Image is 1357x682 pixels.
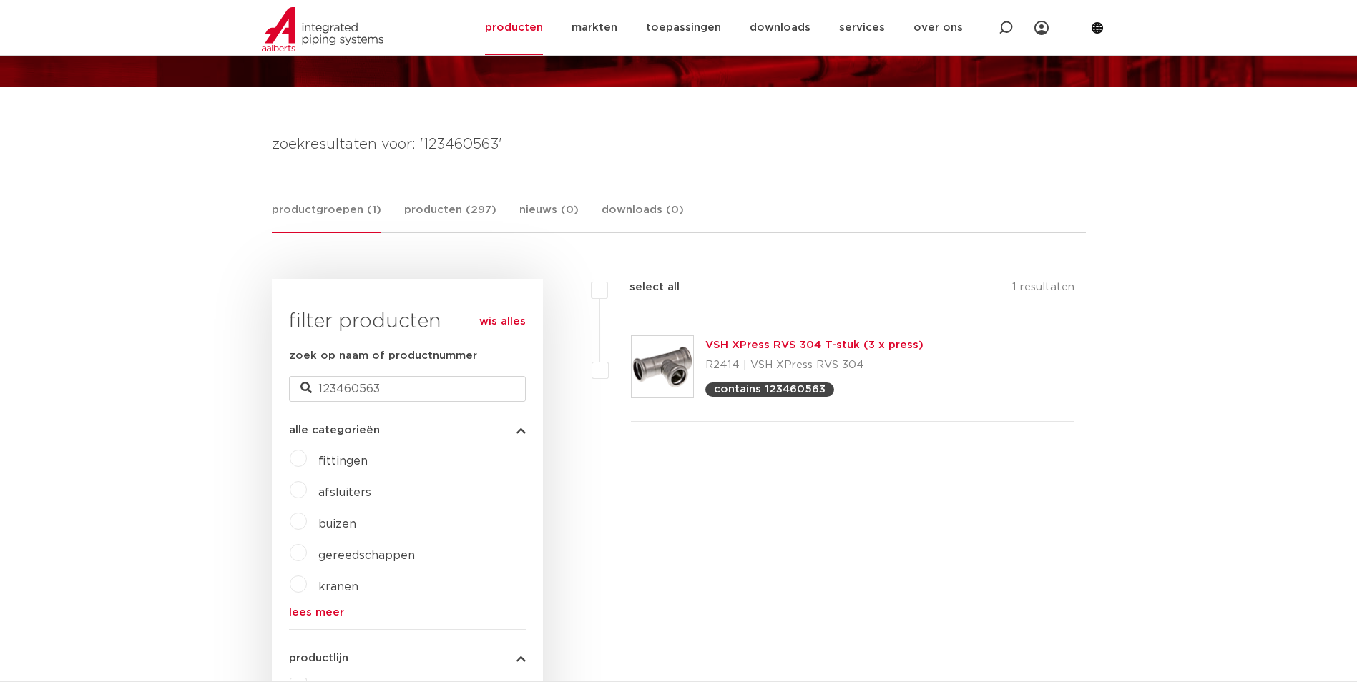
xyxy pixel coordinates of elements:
span: productlijn [289,653,348,663]
p: R2414 | VSH XPress RVS 304 [705,354,924,377]
a: buizen [318,518,356,530]
p: 1 resultaten [1012,279,1074,301]
span: alle categorieën [289,425,380,435]
a: fittingen [318,455,368,467]
a: gereedschappen [318,550,415,561]
a: lees meer [289,607,526,618]
img: Thumbnail for VSH XPress RVS 304 T-stuk (3 x press) [632,336,693,397]
a: afsluiters [318,487,371,498]
h4: zoekresultaten voor: '123460563' [272,133,1086,156]
h3: filter producten [289,307,526,336]
button: alle categorieën [289,425,526,435]
a: kranen [318,581,358,593]
button: productlijn [289,653,526,663]
input: zoeken [289,376,526,402]
label: zoek op naam of productnummer [289,347,477,365]
p: contains 123460563 [714,384,826,395]
a: VSH XPress RVS 304 T-stuk (3 x press) [705,340,924,350]
a: productgroepen (1) [272,202,381,233]
a: producten (297) [404,202,496,232]
a: wis alles [479,313,526,330]
a: downloads (0) [602,202,684,232]
a: nieuws (0) [519,202,579,232]
label: select all [608,279,680,296]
